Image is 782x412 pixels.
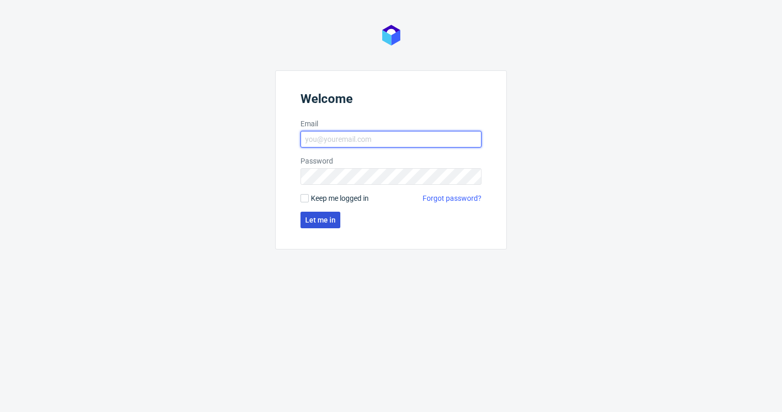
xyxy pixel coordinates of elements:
header: Welcome [300,92,482,110]
span: Let me in [305,216,336,224]
a: Forgot password? [423,193,482,203]
input: you@youremail.com [300,131,482,148]
span: Keep me logged in [311,193,369,203]
label: Password [300,156,482,166]
label: Email [300,119,482,129]
button: Let me in [300,212,340,228]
